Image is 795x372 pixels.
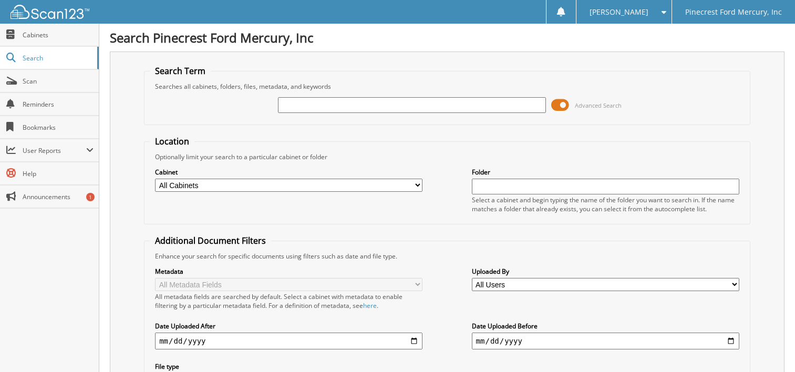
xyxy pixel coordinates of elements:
[150,136,194,147] legend: Location
[23,169,94,178] span: Help
[590,9,648,15] span: [PERSON_NAME]
[23,30,94,39] span: Cabinets
[685,9,782,15] span: Pinecrest Ford Mercury, Inc
[23,123,94,132] span: Bookmarks
[23,100,94,109] span: Reminders
[23,77,94,86] span: Scan
[23,54,92,63] span: Search
[150,65,211,77] legend: Search Term
[155,333,422,349] input: start
[150,82,745,91] div: Searches all cabinets, folders, files, metadata, and keywords
[155,292,422,310] div: All metadata fields are searched by default. Select a cabinet with metadata to enable filtering b...
[155,322,422,330] label: Date Uploaded After
[472,333,739,349] input: end
[155,267,422,276] label: Metadata
[11,5,89,19] img: scan123-logo-white.svg
[23,192,94,201] span: Announcements
[23,146,86,155] span: User Reports
[363,301,377,310] a: here
[472,267,739,276] label: Uploaded By
[150,235,271,246] legend: Additional Document Filters
[110,29,784,46] h1: Search Pinecrest Ford Mercury, Inc
[575,101,622,109] span: Advanced Search
[472,168,739,177] label: Folder
[155,168,422,177] label: Cabinet
[472,322,739,330] label: Date Uploaded Before
[155,362,422,371] label: File type
[150,152,745,161] div: Optionally limit your search to a particular cabinet or folder
[472,195,739,213] div: Select a cabinet and begin typing the name of the folder you want to search in. If the name match...
[86,193,95,201] div: 1
[150,252,745,261] div: Enhance your search for specific documents using filters such as date and file type.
